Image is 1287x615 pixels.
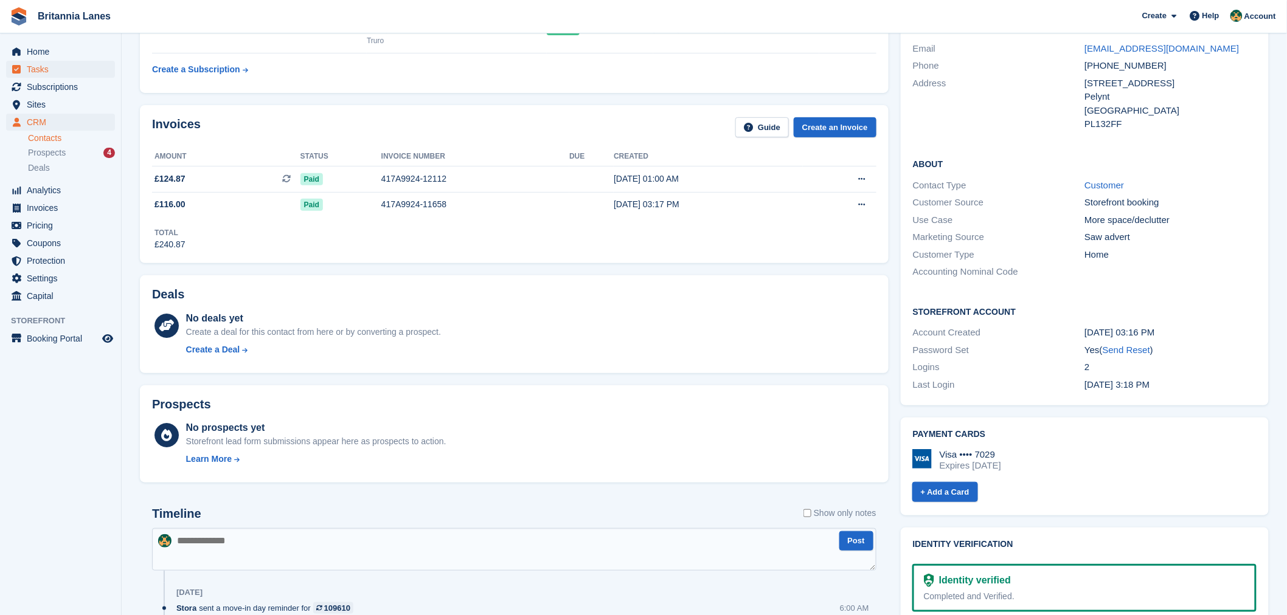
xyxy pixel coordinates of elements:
div: 417A9924-11658 [381,198,569,211]
span: Prospects [28,147,66,159]
th: Created [614,147,803,167]
div: Customer Source [913,196,1085,210]
h2: Payment cards [913,430,1257,439]
a: menu [6,330,115,347]
div: Home [1084,248,1257,262]
div: Visa •••• 7029 [940,449,1001,460]
div: Use Case [913,213,1085,227]
div: 417A9924-12112 [381,173,569,185]
h2: Deals [152,287,184,301]
div: PL132FF [1084,117,1257,131]
div: [DATE] 03:16 PM [1084,326,1257,340]
div: 4 [103,148,115,158]
a: + Add a Card [912,482,978,502]
a: menu [6,252,115,269]
div: Password Set [913,343,1085,357]
a: Britannia Lanes [33,6,116,26]
span: ( ) [1100,345,1153,355]
span: Stora [176,602,196,614]
span: Help [1202,10,1219,22]
div: Logins [913,360,1085,374]
a: menu [6,96,115,113]
div: Email [913,42,1085,56]
span: Create [1142,10,1167,22]
div: Total [154,227,186,238]
span: Pricing [27,217,100,234]
div: Address [913,77,1085,131]
div: 6:00 AM [840,602,869,614]
div: 2 [1084,360,1257,374]
a: menu [6,217,115,234]
div: Completed and Verified. [924,590,1245,603]
a: 109610 [313,602,353,614]
span: Analytics [27,182,100,199]
a: menu [6,114,115,131]
div: Storefront lead form submissions appear here as prospects to action. [186,435,446,448]
span: Sites [27,96,100,113]
div: [GEOGRAPHIC_DATA] [1084,104,1257,118]
span: Paid [300,199,323,211]
div: [STREET_ADDRESS] [1084,77,1257,91]
div: No prospects yet [186,421,446,435]
a: Deals [28,162,115,174]
div: Accounting Nominal Code [913,265,1085,279]
h2: Storefront Account [913,305,1257,317]
div: [PHONE_NUMBER] [1084,59,1257,73]
span: Protection [27,252,100,269]
div: Saw advert [1084,230,1257,244]
img: Nathan Kellow [158,534,172,548]
h2: Identity verification [913,540,1257,549]
div: Contact Type [913,179,1085,193]
a: Prospects 4 [28,146,115,159]
th: Status [300,147,381,167]
a: Customer [1084,180,1124,190]
span: Coupons [27,235,100,252]
a: menu [6,270,115,287]
span: Storefront [11,315,121,327]
a: Create a Subscription [152,58,248,81]
th: Invoice number [381,147,569,167]
a: Learn More [186,453,446,466]
div: Phone [913,59,1085,73]
img: Identity Verification Ready [924,574,934,587]
div: £240.87 [154,238,186,251]
th: Amount [152,147,300,167]
div: [DATE] [176,588,203,597]
div: Marketing Source [913,230,1085,244]
div: sent a move-in day reminder for [176,602,359,614]
a: Send Reset [1103,345,1150,355]
img: stora-icon-8386f47178a22dfd0bd8f6a31ec36ba5ce8667c1dd55bd0f319d3a0aa187defe.svg [10,7,28,26]
div: Identity verified [934,573,1011,588]
h2: Invoices [152,117,201,137]
span: Home [27,43,100,60]
div: Create a Deal [186,343,240,356]
div: No deals yet [186,311,441,326]
h2: Prospects [152,397,211,411]
img: Visa Logo [912,449,932,469]
div: Create a Subscription [152,63,240,76]
span: Invoices [27,199,100,216]
span: Deals [28,162,50,174]
img: Nathan Kellow [1230,10,1243,22]
div: 109610 [324,602,350,614]
span: Account [1244,10,1276,22]
div: Create a deal for this contact from here or by converting a prospect. [186,326,441,338]
div: Yes [1084,343,1257,357]
div: Expires [DATE] [940,460,1001,471]
div: Pelynt [1084,90,1257,104]
div: [DATE] 01:00 AM [614,173,803,185]
div: Account Created [913,326,1085,340]
span: Tasks [27,61,100,78]
a: menu [6,199,115,216]
span: £116.00 [154,198,186,211]
button: Post [839,531,873,551]
a: Preview store [100,331,115,346]
span: Settings [27,270,100,287]
a: Guide [735,117,789,137]
a: Contacts [28,132,115,144]
span: Paid [300,173,323,185]
span: Subscriptions [27,78,100,95]
a: menu [6,61,115,78]
a: menu [6,235,115,252]
a: [EMAIL_ADDRESS][DOMAIN_NAME] [1084,43,1239,53]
